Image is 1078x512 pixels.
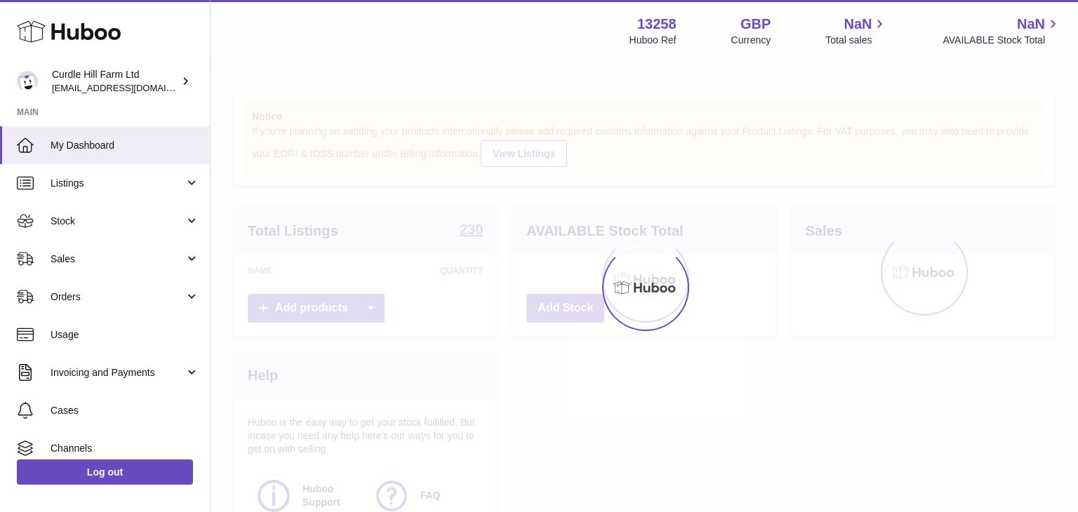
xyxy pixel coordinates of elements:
span: Listings [51,177,185,190]
span: NaN [844,15,872,34]
div: Curdle Hill Farm Ltd [52,68,178,95]
span: My Dashboard [51,139,199,152]
span: Sales [51,252,185,266]
span: NaN [1017,15,1045,34]
img: internalAdmin-13258@internal.huboo.com [17,71,38,92]
span: Orders [51,290,185,304]
strong: 13258 [637,15,677,34]
a: NaN Total sales [825,15,888,47]
span: AVAILABLE Stock Total [943,34,1061,47]
span: Stock [51,215,185,228]
a: NaN AVAILABLE Stock Total [943,15,1061,47]
a: Log out [17,459,193,485]
span: Channels [51,442,199,455]
span: Total sales [825,34,888,47]
span: [EMAIL_ADDRESS][DOMAIN_NAME] [52,82,206,93]
div: Huboo Ref [630,34,677,47]
span: Invoicing and Payments [51,366,185,379]
strong: GBP [740,15,771,34]
span: Usage [51,328,199,342]
div: Currency [731,34,771,47]
span: Cases [51,404,199,417]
